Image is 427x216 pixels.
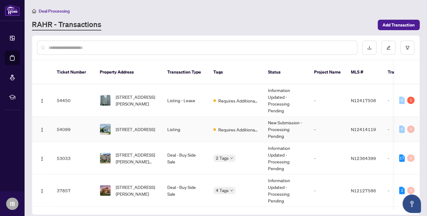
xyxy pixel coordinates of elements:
img: thumbnail-img [100,95,111,106]
td: Information Updated - Processing Pending [263,142,309,174]
div: 17 [399,154,405,162]
span: [STREET_ADDRESS] [116,126,155,133]
button: Logo [37,95,47,105]
td: 54099 [52,117,95,142]
span: download [367,46,371,50]
span: down [230,157,233,160]
span: filter [405,46,410,50]
button: Logo [37,153,47,163]
span: Deal Processing [39,8,70,14]
th: MLS # [346,60,383,84]
button: filter [400,41,414,55]
td: - [309,142,346,174]
th: Status [263,60,309,84]
th: Tags [208,60,263,84]
span: N12364399 [351,155,376,161]
span: 2 Tags [216,154,229,162]
td: New Submission - Processing Pending [263,117,309,142]
span: 4 Tags [216,187,229,194]
button: download [362,41,376,55]
img: Logo [40,189,45,194]
button: Logo [37,186,47,195]
td: 37857 [52,174,95,207]
button: Open asap [402,194,421,213]
div: 0 [407,126,414,133]
img: Logo [40,98,45,103]
td: - [383,84,426,117]
div: 0 [407,187,414,194]
span: IB [10,199,15,208]
div: 0 [399,126,405,133]
td: - [309,174,346,207]
div: 0 [399,97,405,104]
img: thumbnail-img [100,185,111,196]
img: Logo [40,127,45,132]
th: Property Address [95,60,162,84]
th: Transaction Type [162,60,208,84]
td: - [383,174,426,207]
td: Listing - Lease [162,84,208,117]
span: Requires Additional Docs [218,97,258,104]
td: - [383,142,426,174]
span: [STREET_ADDRESS][PERSON_NAME] [116,94,157,107]
button: edit [381,41,395,55]
td: 53033 [52,142,95,174]
button: Logo [37,124,47,134]
td: Deal - Buy Side Sale [162,142,208,174]
div: 1 [399,187,405,194]
img: thumbnail-img [100,124,111,134]
td: Deal - Buy Side Sale [162,174,208,207]
span: down [230,189,233,192]
button: Add Transaction [378,20,420,30]
td: - [309,117,346,142]
td: 54450 [52,84,95,117]
span: N12127586 [351,188,376,193]
th: Project Name [309,60,346,84]
img: thumbnail-img [100,153,111,163]
img: logo [5,5,20,16]
span: N12414119 [351,126,376,132]
th: Ticket Number [52,60,95,84]
div: 1 [407,97,414,104]
img: Logo [40,156,45,161]
span: edit [386,46,390,50]
td: - [309,84,346,117]
span: home [32,9,36,13]
span: [STREET_ADDRESS][PERSON_NAME][PERSON_NAME] [116,151,157,165]
td: Information Updated - Processing Pending [263,84,309,117]
div: 0 [407,154,414,162]
span: Add Transaction [382,20,415,30]
span: [STREET_ADDRESS][PERSON_NAME] [116,184,157,197]
span: Requires Additional Docs [218,126,258,133]
th: Trade Number [383,60,426,84]
a: RAHR - Transactions [32,19,101,30]
td: - [383,117,426,142]
span: N12417508 [351,98,376,103]
td: Information Updated - Processing Pending [263,174,309,207]
td: Listing [162,117,208,142]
